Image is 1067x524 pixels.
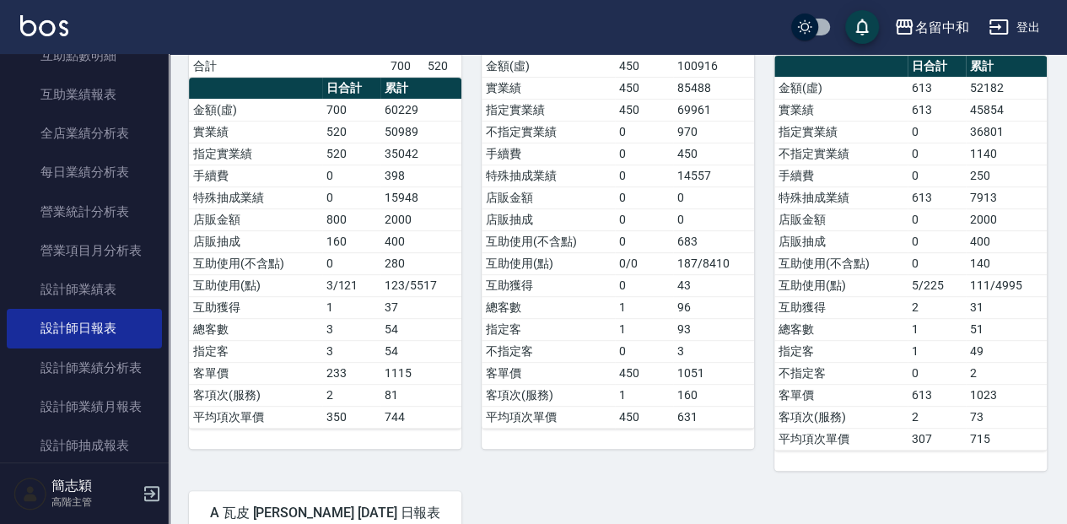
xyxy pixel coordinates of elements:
[673,208,754,230] td: 0
[20,15,68,36] img: Logo
[887,10,975,45] button: 名留中和
[7,348,162,387] a: 設計師業績分析表
[189,230,322,252] td: 店販抽成
[380,384,461,406] td: 81
[322,78,380,100] th: 日合計
[482,252,615,274] td: 互助使用(點)
[615,208,673,230] td: 0
[482,362,615,384] td: 客單價
[908,56,966,78] th: 日合計
[615,340,673,362] td: 0
[51,494,137,510] p: 高階主管
[482,77,615,99] td: 實業績
[615,384,673,406] td: 1
[189,406,322,428] td: 平均項次單價
[615,362,673,384] td: 450
[482,34,754,429] table: a dense table
[322,186,380,208] td: 0
[380,143,461,165] td: 35042
[482,165,615,186] td: 特殊抽成業績
[322,230,380,252] td: 160
[615,186,673,208] td: 0
[7,387,162,426] a: 設計師業績月報表
[322,143,380,165] td: 520
[966,143,1047,165] td: 1140
[615,318,673,340] td: 1
[482,55,615,77] td: 金額(虛)
[482,121,615,143] td: 不指定實業績
[673,99,754,121] td: 69961
[322,121,380,143] td: 520
[774,99,908,121] td: 實業績
[322,384,380,406] td: 2
[966,362,1047,384] td: 2
[189,186,322,208] td: 特殊抽成業績
[322,274,380,296] td: 3/121
[322,165,380,186] td: 0
[673,165,754,186] td: 14557
[845,10,879,44] button: save
[774,165,908,186] td: 手續費
[908,362,966,384] td: 0
[774,296,908,318] td: 互助獲得
[189,318,322,340] td: 總客數
[380,99,461,121] td: 60229
[189,274,322,296] td: 互助使用(點)
[7,75,162,114] a: 互助業績報表
[908,186,966,208] td: 613
[322,318,380,340] td: 3
[615,77,673,99] td: 450
[774,143,908,165] td: 不指定實業績
[908,428,966,450] td: 307
[673,186,754,208] td: 0
[673,230,754,252] td: 683
[673,143,754,165] td: 450
[966,121,1047,143] td: 36801
[774,230,908,252] td: 店販抽成
[966,56,1047,78] th: 累計
[982,12,1047,43] button: 登出
[482,296,615,318] td: 總客數
[908,143,966,165] td: 0
[189,165,322,186] td: 手續費
[908,340,966,362] td: 1
[189,99,322,121] td: 金額(虛)
[908,230,966,252] td: 0
[482,186,615,208] td: 店販金額
[966,230,1047,252] td: 400
[189,362,322,384] td: 客單價
[380,340,461,362] td: 54
[615,274,673,296] td: 0
[966,296,1047,318] td: 31
[966,318,1047,340] td: 51
[774,362,908,384] td: 不指定客
[908,384,966,406] td: 613
[189,78,461,429] table: a dense table
[482,406,615,428] td: 平均項次單價
[908,121,966,143] td: 0
[7,309,162,348] a: 設計師日報表
[615,165,673,186] td: 0
[189,121,322,143] td: 實業績
[615,55,673,77] td: 450
[774,56,1047,451] table: a dense table
[908,274,966,296] td: 5/225
[673,406,754,428] td: 631
[380,230,461,252] td: 400
[774,318,908,340] td: 總客數
[673,274,754,296] td: 43
[673,252,754,274] td: 187/8410
[380,362,461,384] td: 1115
[966,384,1047,406] td: 1023
[908,77,966,99] td: 613
[774,406,908,428] td: 客項次(服務)
[774,274,908,296] td: 互助使用(點)
[7,231,162,270] a: 營業項目月分析表
[482,99,615,121] td: 指定實業績
[380,274,461,296] td: 123/5517
[380,186,461,208] td: 15948
[673,384,754,406] td: 160
[322,296,380,318] td: 1
[423,55,461,77] td: 520
[908,99,966,121] td: 613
